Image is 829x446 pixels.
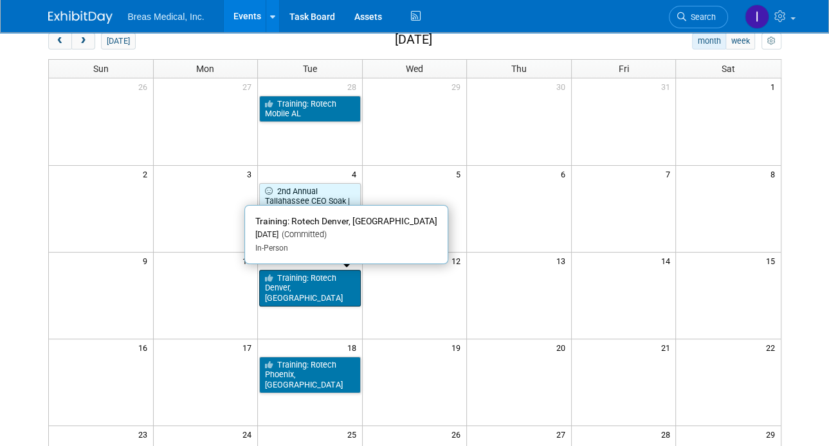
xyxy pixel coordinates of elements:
span: 16 [137,339,153,355]
span: Wed [406,64,423,74]
span: 8 [769,166,781,182]
span: Sun [93,64,109,74]
i: Personalize Calendar [767,37,776,46]
span: Fri [619,64,629,74]
span: 22 [765,339,781,355]
span: Search [686,12,716,22]
span: 1 [769,78,781,94]
span: 3 [246,166,257,182]
span: Sat [722,64,735,74]
button: prev [48,33,72,49]
span: 29 [450,78,466,94]
button: [DATE] [101,33,135,49]
span: 15 [765,253,781,269]
span: 2 [141,166,153,182]
span: 20 [555,339,571,355]
span: 7 [664,166,675,182]
span: 28 [346,78,362,94]
span: 6 [560,166,571,182]
h2: [DATE] [395,33,432,47]
button: week [725,33,755,49]
span: 30 [555,78,571,94]
img: Inga Dolezar [745,4,769,29]
span: 17 [241,339,257,355]
span: 21 [659,339,675,355]
span: 27 [555,426,571,442]
span: 5 [455,166,466,182]
span: Thu [511,64,527,74]
span: 29 [765,426,781,442]
span: 26 [450,426,466,442]
button: myCustomButton [761,33,781,49]
span: (Committed) [278,229,327,239]
span: Breas Medical, Inc. [128,12,205,22]
span: Training: Rotech Denver, [GEOGRAPHIC_DATA] [255,216,437,226]
button: month [692,33,726,49]
button: next [71,33,95,49]
span: Mon [196,64,214,74]
span: 31 [659,78,675,94]
span: 9 [141,253,153,269]
a: Training: Rotech Phoenix, [GEOGRAPHIC_DATA] [259,357,361,393]
span: 12 [450,253,466,269]
span: 4 [351,166,362,182]
a: Search [669,6,728,28]
span: 19 [450,339,466,355]
span: 25 [346,426,362,442]
span: In-Person [255,244,288,253]
span: 26 [137,78,153,94]
a: 2nd Annual Tallahassee CEO Soak | ALS benefit [259,183,361,220]
span: 14 [659,253,675,269]
span: 28 [659,426,675,442]
span: 18 [346,339,362,355]
img: ExhibitDay [48,11,113,24]
a: Training: Rotech Denver, [GEOGRAPHIC_DATA] [259,270,361,307]
span: 27 [241,78,257,94]
a: Training: Rotech Mobile AL [259,96,361,122]
span: 10 [241,253,257,269]
span: Tue [303,64,317,74]
span: 24 [241,426,257,442]
span: 23 [137,426,153,442]
div: [DATE] [255,229,437,240]
span: 13 [555,253,571,269]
